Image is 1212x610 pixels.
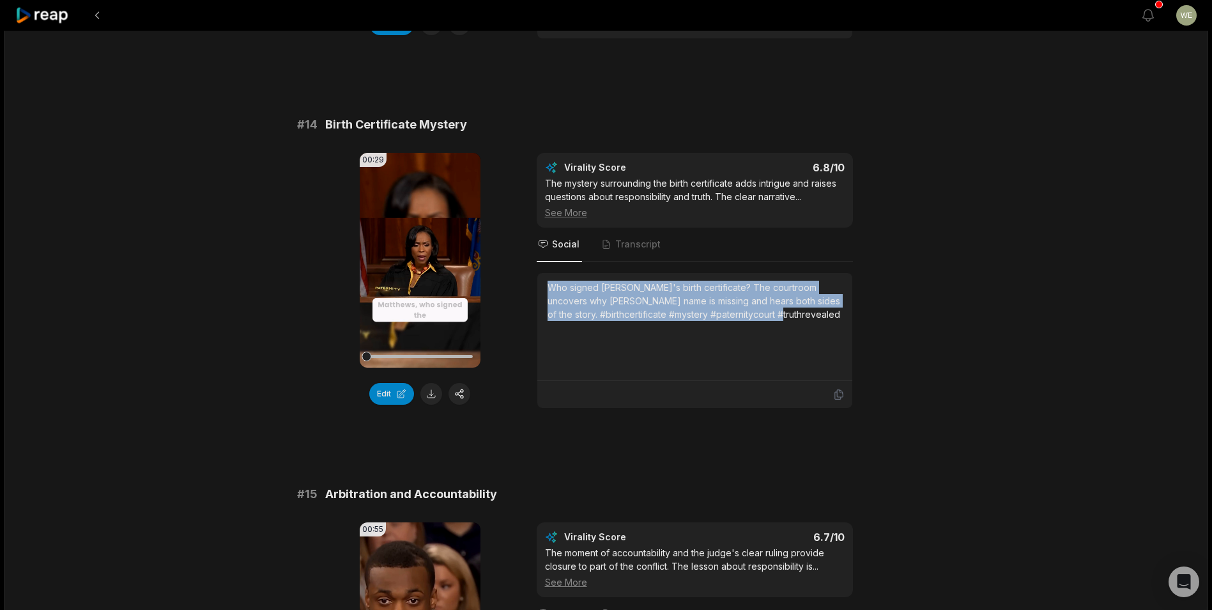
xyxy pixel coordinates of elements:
[297,485,318,503] span: # 15
[369,383,414,405] button: Edit
[325,485,497,503] span: Arbitration and Accountability
[615,238,661,251] span: Transcript
[537,228,853,262] nav: Tabs
[545,176,845,219] div: The mystery surrounding the birth certificate adds intrigue and raises questions about responsibi...
[707,161,845,174] div: 6.8 /10
[564,161,702,174] div: Virality Score
[297,116,318,134] span: # 14
[545,206,845,219] div: See More
[325,116,467,134] span: Birth Certificate Mystery
[552,238,579,251] span: Social
[1169,567,1199,597] div: Open Intercom Messenger
[545,546,845,589] div: The moment of accountability and the judge's clear ruling provide closure to part of the conflict...
[564,531,702,544] div: Virality Score
[545,575,845,589] div: See More
[548,281,842,321] div: Who signed [PERSON_NAME]'s birth certificate? The courtroom uncovers why [PERSON_NAME] name is mi...
[707,531,845,544] div: 6.7 /10
[360,153,480,368] video: Your browser does not support mp4 format.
